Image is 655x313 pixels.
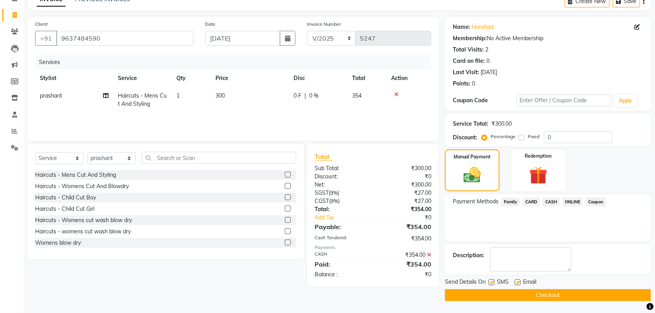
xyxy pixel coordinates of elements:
[373,205,437,213] div: ₹354.00
[35,228,131,236] div: Haircuts - womens cut wash blow dry
[176,92,180,99] span: 1
[309,222,373,231] div: Payable:
[35,216,132,224] div: Haircuts - Womens cut wash blow dry
[586,197,606,206] span: Coupon
[386,69,431,87] th: Action
[491,120,512,128] div: ₹300.00
[142,152,296,164] input: Search or Scan
[289,69,347,87] th: Disc
[373,197,437,205] div: ₹27.00
[211,69,289,87] th: Price
[309,270,373,279] div: Balance :
[481,68,497,76] div: [DATE]
[453,251,484,260] div: Description:
[453,68,479,76] div: Last Visit:
[453,34,487,43] div: Membership:
[458,165,486,185] img: _cash.svg
[35,21,48,28] label: Client
[352,92,361,99] span: 354
[172,69,211,87] th: Qty
[307,21,341,28] label: Invoice Number
[453,96,516,105] div: Coupon Code
[525,153,552,160] label: Redemption
[528,133,539,140] label: Fixed
[453,197,498,206] span: Payment Methods
[309,260,373,269] div: Paid:
[453,133,477,142] div: Discount:
[315,244,432,251] div: Payments
[315,197,329,205] span: CGST
[35,171,116,179] div: Haircuts - Mens Cut And Styling
[373,181,437,189] div: ₹300.00
[309,197,373,205] div: ( )
[35,182,129,190] div: Haircuts - Womens Cut And Blowdry
[309,213,384,222] a: Add Tip
[453,34,643,43] div: No Active Membership
[373,235,437,243] div: ₹354.00
[373,251,437,259] div: ₹354.00
[331,190,338,196] span: 9%
[497,278,509,288] span: SMS
[445,278,486,288] span: Send Details On
[373,270,437,279] div: ₹0
[315,189,329,196] span: SGST
[347,69,386,87] th: Total
[454,153,491,160] label: Manual Payment
[472,23,493,31] a: Harshad
[384,213,437,222] div: ₹0
[523,278,536,288] span: Email
[205,21,216,28] label: Date
[309,235,373,243] div: Cash Tendered:
[118,92,167,107] span: Haircuts - Mens Cut And Styling
[309,92,319,100] span: 0 %
[453,57,485,65] div: Card on file:
[502,197,520,206] span: Family
[524,164,553,187] img: _gift.svg
[373,164,437,173] div: ₹300.00
[294,92,301,100] span: 0 F
[453,23,470,31] div: Name:
[331,198,338,204] span: 9%
[485,46,488,54] div: 2
[453,46,484,54] div: Total Visits:
[543,197,560,206] span: CASH
[453,80,470,88] div: Points:
[40,92,62,99] span: prashant
[309,164,373,173] div: Sub Total:
[56,31,194,46] input: Search by Name/Mobile/Email/Code
[315,153,333,161] span: Total
[113,69,172,87] th: Service
[563,197,583,206] span: ONLINE
[304,92,306,100] span: |
[615,95,637,107] button: Apply
[453,120,488,128] div: Service Total:
[309,251,373,259] div: CASH
[516,94,612,107] input: Enter Offer / Coupon Code
[309,181,373,189] div: Net:
[373,173,437,181] div: ₹0
[373,222,437,231] div: ₹354.00
[36,55,437,69] div: Services
[215,92,225,99] span: 300
[309,189,373,197] div: ( )
[486,57,489,65] div: 0
[373,260,437,269] div: ₹354.00
[309,173,373,181] div: Discount:
[35,239,81,247] div: Womens blow dry
[35,31,57,46] button: +91
[373,189,437,197] div: ₹27.00
[445,289,651,301] button: Checkout
[472,80,475,88] div: 0
[523,197,540,206] span: CARD
[35,205,94,213] div: Haircuts - Child Cut Girl
[309,205,373,213] div: Total:
[491,133,516,140] label: Percentage
[35,194,96,202] div: Haircuts - Child Cut Boy
[35,69,113,87] th: Stylist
